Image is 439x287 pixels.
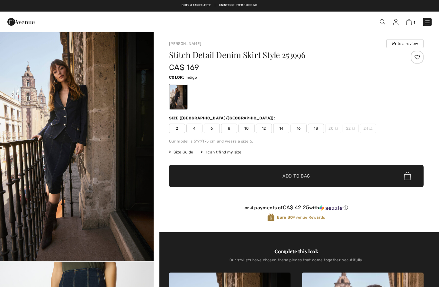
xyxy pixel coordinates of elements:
[273,124,289,133] span: 14
[277,215,293,220] strong: Earn 30
[169,165,424,187] button: Add to Bag
[343,124,359,133] span: 22
[393,19,399,25] img: My Info
[169,124,185,133] span: 2
[169,258,424,267] div: Our stylists have chosen these pieces that come together beautifully.
[221,124,237,133] span: 8
[169,51,381,59] h1: Stitch Detail Denim Skirt Style 253996
[169,63,199,72] span: CA$ 169
[7,15,35,28] img: 1ère Avenue
[169,204,424,211] div: or 4 payments of with
[201,149,241,155] div: I can't find my size
[406,18,415,26] a: 1
[308,124,324,133] span: 18
[369,127,372,130] img: ring-m.svg
[291,124,307,133] span: 16
[186,124,202,133] span: 4
[256,124,272,133] span: 12
[267,213,274,222] img: Avenue Rewards
[319,205,343,211] img: Sezzle
[424,19,431,25] img: Menu
[169,138,424,144] div: Our model is 5'9"/175 cm and wears a size 6.
[169,41,201,46] a: [PERSON_NAME]
[352,127,355,130] img: ring-m.svg
[380,19,385,25] img: Search
[406,19,412,25] img: Shopping Bag
[169,204,424,213] div: or 4 payments ofCA$ 42.25withSezzle Click to learn more about Sezzle
[325,124,341,133] span: 20
[277,214,325,220] span: Avenue Rewards
[169,248,424,255] div: Complete this look
[169,115,276,121] div: Size ([GEOGRAPHIC_DATA]/[GEOGRAPHIC_DATA]):
[282,173,310,179] span: Add to Bag
[169,149,193,155] span: Size Guide
[204,124,220,133] span: 6
[283,204,309,211] span: CA$ 42.25
[404,172,411,180] img: Bag.svg
[335,127,338,130] img: ring-m.svg
[169,75,184,80] span: Color:
[7,18,35,24] a: 1ère Avenue
[386,39,424,48] button: Write a review
[238,124,255,133] span: 10
[413,20,415,25] span: 1
[360,124,376,133] span: 24
[170,85,187,109] div: Indigo
[185,75,197,80] span: Indigo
